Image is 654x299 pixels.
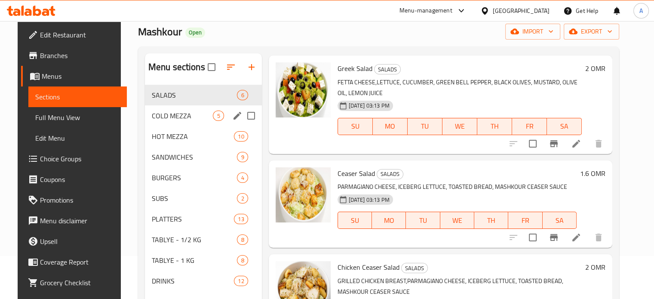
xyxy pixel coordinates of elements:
[28,107,127,128] a: Full Menu View
[406,212,440,229] button: TU
[35,92,120,102] span: Sections
[237,90,248,100] div: items
[493,6,550,15] div: [GEOGRAPHIC_DATA]
[341,120,369,133] span: SU
[585,261,605,273] h6: 2 OMR
[152,90,237,100] span: SALADS
[474,212,508,229] button: TH
[411,120,439,133] span: TU
[508,212,542,229] button: FR
[338,276,582,297] p: GRILLED CHICKEN BREAST,PARMAGIANO CHEESE, ICEBERG LETTUCE, TOASTED BREAD, MASHKOUR CEASER SAUCE
[276,62,331,117] img: Greek Salad
[185,29,205,36] span: Open
[338,62,372,75] span: Greek Salad
[234,276,248,286] div: items
[213,112,223,120] span: 5
[145,126,262,147] div: HOT MEZZA10
[377,169,403,179] span: SALADS
[234,133,247,141] span: 10
[237,91,247,99] span: 6
[21,148,127,169] a: Choice Groups
[21,231,127,252] a: Upsell
[442,118,477,135] button: WE
[524,135,542,153] span: Select to update
[152,193,237,203] span: SUBS
[237,193,248,203] div: items
[234,277,247,285] span: 12
[40,236,120,247] span: Upsell
[543,212,577,229] button: SA
[221,57,241,77] span: Sort sections
[580,167,605,179] h6: 1.6 OMR
[571,232,581,243] a: Edit menu item
[145,250,262,271] div: TABLYE - 1 KG8
[512,214,539,227] span: FR
[408,118,442,135] button: TU
[516,120,543,133] span: FR
[338,77,582,99] p: FETTA CHEESE,LETTUCE, CUCUMBER, GREEN BELL PEPPER, BLACK OLIVES, MUSTARD, OLIVE OIL, LEMON JUICE
[148,61,205,74] h2: Menu sections
[152,152,237,162] span: SANDWICHES
[42,71,120,81] span: Menus
[409,214,436,227] span: TU
[588,227,609,248] button: delete
[524,228,542,247] span: Select to update
[234,131,248,142] div: items
[374,64,401,74] div: SALADS
[241,57,262,77] button: Add section
[237,234,248,245] div: items
[237,152,248,162] div: items
[237,236,247,244] span: 8
[564,24,619,40] button: export
[402,263,427,273] span: SALADS
[376,120,404,133] span: MO
[21,25,127,45] a: Edit Restaurant
[444,214,471,227] span: WE
[40,277,120,288] span: Grocery Checklist
[543,227,564,248] button: Branch-specific-item
[234,214,248,224] div: items
[481,120,509,133] span: TH
[28,86,127,107] a: Sections
[375,214,402,227] span: MO
[446,120,474,133] span: WE
[213,111,224,121] div: items
[21,252,127,272] a: Coverage Report
[145,167,262,188] div: BURGERS4
[234,215,247,223] span: 13
[338,261,399,274] span: Chicken Ceaser Salad
[152,131,234,142] span: HOT MEZZA
[345,196,393,204] span: [DATE] 03:13 PM
[152,276,234,286] div: DRINKS
[152,214,234,224] span: PLATTERS
[152,234,237,245] div: TABLYE - 1/2 KG
[373,118,408,135] button: MO
[21,45,127,66] a: Branches
[145,188,262,209] div: SUBS2
[138,22,182,41] span: Mashkour
[40,174,120,185] span: Coupons
[440,212,474,229] button: WE
[399,6,452,16] div: Menu-management
[377,169,403,179] div: SALADS
[338,167,375,180] span: Ceaser Salad
[145,85,262,105] div: SALADS6
[478,214,505,227] span: TH
[152,111,213,121] span: COLD MEZZA
[40,154,120,164] span: Choice Groups
[145,81,262,295] nav: Menu sections
[547,118,582,135] button: SA
[28,128,127,148] a: Edit Menu
[185,28,205,38] div: Open
[546,214,573,227] span: SA
[21,169,127,190] a: Coupons
[276,167,331,222] img: Ceaser Salad
[512,118,547,135] button: FR
[152,255,237,265] span: TABLYE - 1 KG
[40,216,120,226] span: Menu disclaimer
[543,133,564,154] button: Branch-specific-item
[345,102,393,110] span: [DATE] 03:13 PM
[40,50,120,61] span: Branches
[571,139,581,149] a: Edit menu item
